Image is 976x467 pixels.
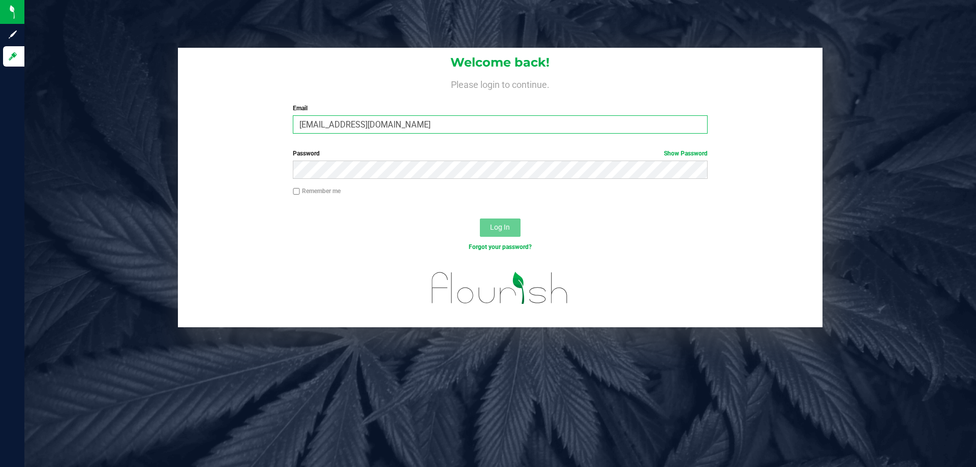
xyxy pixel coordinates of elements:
[664,150,708,157] a: Show Password
[293,104,707,113] label: Email
[293,186,341,196] label: Remember me
[469,243,532,251] a: Forgot your password?
[8,51,18,61] inline-svg: Log in
[490,223,510,231] span: Log In
[178,77,822,89] h4: Please login to continue.
[8,29,18,40] inline-svg: Sign up
[293,150,320,157] span: Password
[178,56,822,69] h1: Welcome back!
[480,219,521,237] button: Log In
[293,188,300,195] input: Remember me
[419,262,581,314] img: flourish_logo.svg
